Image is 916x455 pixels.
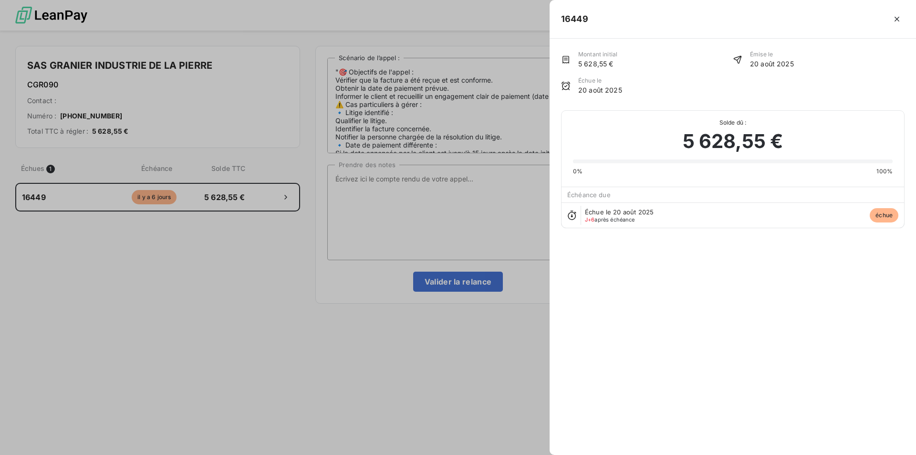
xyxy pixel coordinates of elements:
[578,85,622,95] span: 20 août 2025
[573,167,583,176] span: 0%
[567,191,611,199] span: Échéance due
[585,208,654,216] span: Échue le 20 août 2025
[750,50,794,59] span: Émise le
[561,12,588,26] h5: 16449
[578,50,617,59] span: Montant initial
[578,76,622,85] span: Échue le
[876,167,893,176] span: 100%
[573,118,893,127] span: Solde dû :
[683,127,783,156] span: 5 628,55 €
[578,59,617,69] span: 5 628,55 €
[585,217,635,222] span: après échéance
[884,423,906,445] iframe: Intercom live chat
[750,59,794,69] span: 20 août 2025
[585,216,594,223] span: J+6
[870,208,898,222] span: échue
